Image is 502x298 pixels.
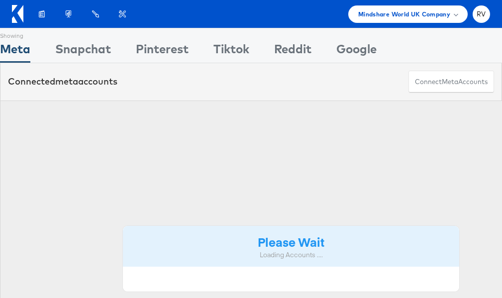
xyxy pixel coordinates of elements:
[408,71,494,93] button: ConnectmetaAccounts
[130,250,452,260] div: Loading Accounts ....
[55,40,111,63] div: Snapchat
[358,9,450,19] span: Mindshare World UK Company
[477,11,486,17] span: RV
[442,77,458,87] span: meta
[136,40,189,63] div: Pinterest
[258,233,324,250] strong: Please Wait
[274,40,311,63] div: Reddit
[213,40,249,63] div: Tiktok
[336,40,377,63] div: Google
[8,75,117,88] div: Connected accounts
[55,76,78,87] span: meta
